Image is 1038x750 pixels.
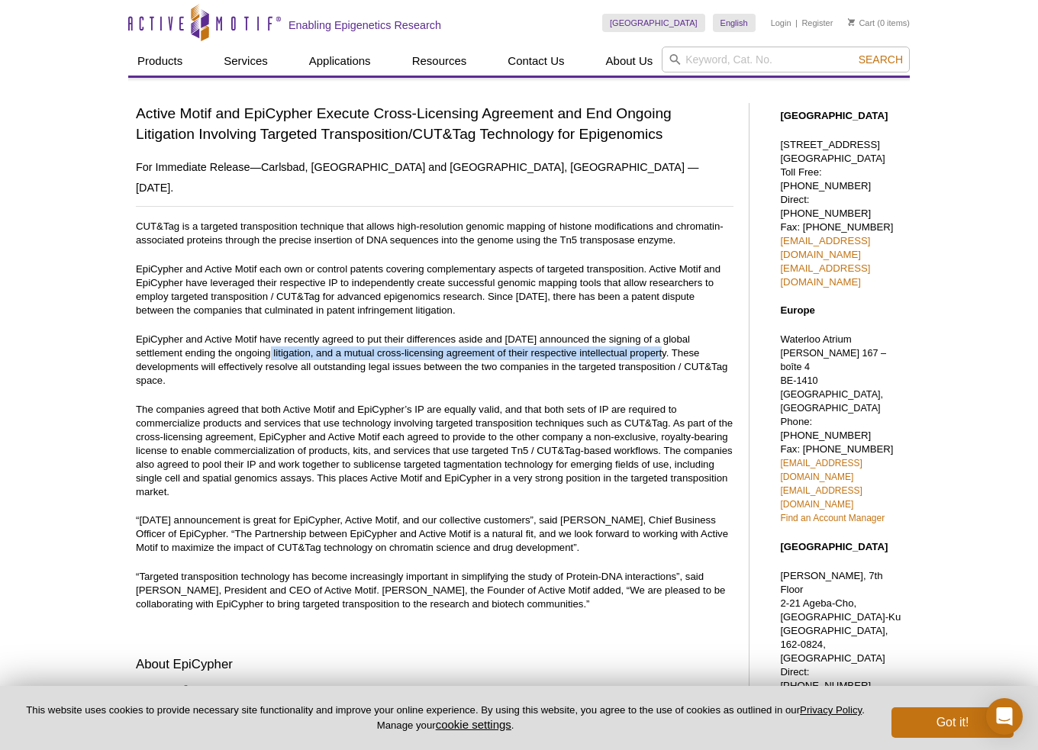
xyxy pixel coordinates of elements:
li: (0 items) [848,14,910,32]
img: Your Cart [848,18,855,26]
p: “[DATE] announcement is great for EpiCypher, Active Motif, and our collective customers”, said [P... [136,513,733,555]
strong: [GEOGRAPHIC_DATA] [780,110,888,121]
strong: [GEOGRAPHIC_DATA] [780,541,888,552]
p: This website uses cookies to provide necessary site functionality and improve your online experie... [24,703,866,732]
a: About Us [597,47,662,76]
p: [STREET_ADDRESS] [GEOGRAPHIC_DATA] Toll Free: [PHONE_NUMBER] Direct: [PHONE_NUMBER] Fax: [PHONE_N... [780,138,902,289]
a: Applications [300,47,380,76]
a: [EMAIL_ADDRESS][DOMAIN_NAME] [780,458,862,482]
a: [EMAIL_ADDRESS][DOMAIN_NAME] [780,485,862,510]
h2: For Immediate Release—Carlsbad, [GEOGRAPHIC_DATA] and [GEOGRAPHIC_DATA], [GEOGRAPHIC_DATA] —[DATE]. [136,157,733,198]
span: [PERSON_NAME] 167 – boîte 4 BE-1410 [GEOGRAPHIC_DATA], [GEOGRAPHIC_DATA] [780,348,886,414]
h2: Enabling Epigenetics Research [289,18,441,32]
div: Open Intercom Messenger [986,698,1023,735]
p: Waterloo Atrium Phone: [PHONE_NUMBER] Fax: [PHONE_NUMBER] [780,333,902,525]
a: English [713,14,756,32]
a: [GEOGRAPHIC_DATA] [602,14,705,32]
p: EpiCypher and Active Motif have recently agreed to put their differences aside and [DATE] announc... [136,333,733,388]
p: The companies agreed that both Active Motif and EpiCypher’s IP are equally valid, and that both s... [136,403,733,499]
li: | [795,14,798,32]
sup: ® [183,683,189,692]
input: Keyword, Cat. No. [662,47,910,72]
a: [EMAIL_ADDRESS][DOMAIN_NAME] [780,235,870,260]
h1: Active Motif and EpiCypher Execute Cross-Licensing Agreement and End Ongoing Litigation Involving... [136,103,733,146]
strong: Europe [780,304,814,316]
p: CUT&Tag is a targeted transposition technique that allows high-resolution genomic mapping of hist... [136,220,733,247]
p: “Targeted transposition technology has become increasingly important in simplifying the study of ... [136,570,733,611]
a: Cart [848,18,875,28]
a: Find an Account Manager [780,513,885,523]
a: Resources [403,47,476,76]
h3: About EpiCypher [136,655,733,674]
a: Contact Us [498,47,573,76]
button: cookie settings [436,718,511,731]
button: Got it! [891,707,1014,738]
span: Search [859,53,903,66]
a: Privacy Policy [800,704,862,716]
a: Register [801,18,833,28]
a: Login [771,18,791,28]
p: [PERSON_NAME], 7th Floor 2-21 Ageba-Cho, [GEOGRAPHIC_DATA]-Ku [GEOGRAPHIC_DATA], 162-0824, [GEOGR... [780,569,902,734]
button: Search [854,53,907,66]
a: Services [214,47,277,76]
a: Products [128,47,192,76]
p: EpiCypher and Active Motif each own or control patents covering complementary aspects of targeted... [136,262,733,317]
a: [EMAIL_ADDRESS][DOMAIN_NAME] [780,262,870,288]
